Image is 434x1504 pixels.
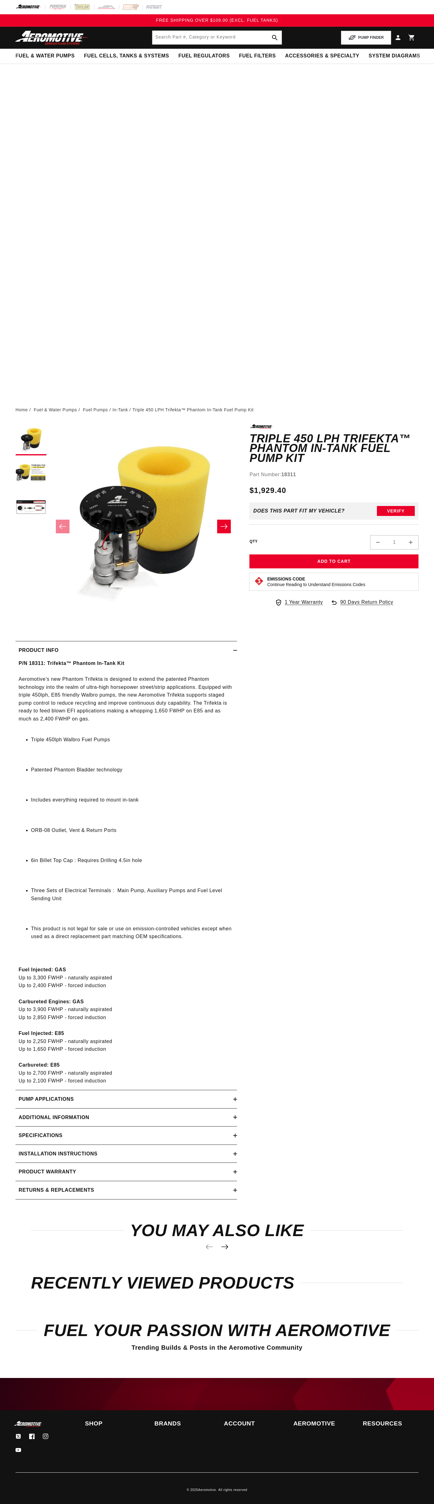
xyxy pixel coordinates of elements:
[249,471,418,479] div: Part Number:
[132,406,254,413] li: Triple 450 LPH Trifekta™ Phantom In-Tank Fuel Pump Kit
[19,1186,94,1194] h2: Returns & replacements
[187,1488,217,1492] small: © 2025 .
[19,659,234,731] p: Aeromotive’s new Phantom Trifekta is designed to extend the patented Phantom technology into the ...
[198,1488,216,1492] a: Aeromotive
[19,999,84,1004] strong: Carbureted Engines: GAS
[249,554,418,568] button: Add to Cart
[16,1090,237,1108] summary: Pump Applications
[285,598,323,606] span: 1 Year Warranty
[249,434,418,463] h1: Triple 450 LPH Trifekta™ Phantom In-Tank Fuel Pump Kit
[19,1150,97,1158] h2: Installation Instructions
[249,539,257,544] label: QTY
[31,766,234,774] li: Patented Phantom Bladder technology
[16,1127,237,1145] summary: Specifications
[19,646,59,654] h2: Product Info
[83,406,108,413] a: Fuel Pumps
[16,1145,237,1163] summary: Installation Instructions
[178,53,230,59] span: Fuel Regulators
[280,49,364,63] summary: Accessories & Specialty
[267,582,365,587] p: Continue Reading to Understand Emissions Codes
[281,472,296,477] strong: 18311
[267,576,365,587] button: Emissions CodeContinue Reading to Understand Emissions Codes
[31,887,234,902] li: Three Sets of Electrical Terminals : Main Pump, Auxiliary Pumps and Fuel Level Sending Unit
[34,406,77,413] a: Fuel & Water Pumps
[19,1168,76,1176] h2: Product warranty
[218,1488,247,1492] small: All rights reserved
[13,1421,44,1427] img: Aeromotive
[224,1421,280,1426] summary: Account
[234,49,280,63] summary: Fuel Filters
[13,30,91,45] img: Aeromotive
[363,1421,418,1426] summary: Resources
[249,485,286,496] span: $1,929.40
[340,598,393,612] span: 90 Days Return Policy
[16,1109,237,1127] summary: Additional information
[16,406,418,413] nav: breadcrumbs
[19,967,66,972] strong: Fuel Injected: GAS
[11,49,79,63] summary: Fuel & Water Pumps
[16,1163,237,1181] summary: Product warranty
[31,1276,403,1290] h2: Recently Viewed Products
[31,826,234,834] li: ORB-08 Outlet, Vent & Return Ports
[16,406,28,413] a: Home
[16,458,47,490] button: Load image 2 in gallery view
[369,53,420,59] span: System Diagrams
[152,31,282,44] input: Search by Part Number, Category or Keyword
[19,1131,62,1140] h2: Specifications
[16,1181,237,1199] summary: Returns & replacements
[330,598,393,612] a: 90 Days Return Policy
[84,53,169,59] span: Fuel Cells, Tanks & Systems
[203,1240,216,1254] button: Previous slide
[16,493,47,524] button: Load image 3 in gallery view
[16,641,237,659] summary: Product Info
[19,1031,64,1036] strong: Fuel Injected: E85
[31,796,234,804] li: Includes everything required to mount in-tank
[31,925,234,941] li: This product is not legal for sale or use on emission-controlled vehicles except when used as a d...
[267,576,305,581] strong: Emissions Code
[132,1344,302,1351] span: Trending Builds & Posts in the Aeromotive Community
[16,53,75,59] span: Fuel & Water Pumps
[253,508,345,514] div: Does This part fit My vehicle?
[341,31,391,45] button: PUMP FINDER
[19,1095,74,1103] h2: Pump Applications
[31,856,234,865] li: 6in Billet Top Cap : Requires Drilling 4.5in hole
[19,950,234,1085] p: Up to 3,300 FWHP - naturally aspirated Up to 2,400 FWHP - forced induction Up to 3,900 FWHP - nat...
[285,53,359,59] span: Accessories & Specialty
[156,18,278,23] span: FREE SHIPPING OVER $109.00 (EXCL. FUEL TANKS)
[217,520,231,533] button: Slide right
[174,49,234,63] summary: Fuel Regulators
[239,53,276,59] span: Fuel Filters
[19,1062,60,1068] strong: Carbureted: E85
[19,1113,89,1122] h2: Additional information
[56,520,69,533] button: Slide left
[16,424,237,629] media-gallery: Gallery Viewer
[112,406,132,413] li: In-Tank
[31,736,234,744] li: Triple 450lph Walbro Fuel Pumps
[377,506,415,516] button: Verify
[268,31,282,44] button: search button
[85,1421,141,1426] summary: Shop
[364,49,425,63] summary: System Diagrams
[79,49,174,63] summary: Fuel Cells, Tanks & Systems
[16,424,47,455] button: Load image 1 in gallery view
[16,1323,418,1338] h2: Fuel Your Passion with Aeromotive
[154,1421,210,1426] summary: Brands
[254,576,264,586] img: Emissions code
[293,1421,349,1426] summary: Aeromotive
[31,1223,403,1238] h2: You may also like
[19,661,124,666] strong: P/N 18311: Trifekta™ Phantom In-Tank Kit
[275,598,323,606] a: 1 Year Warranty
[218,1240,232,1254] button: Next slide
